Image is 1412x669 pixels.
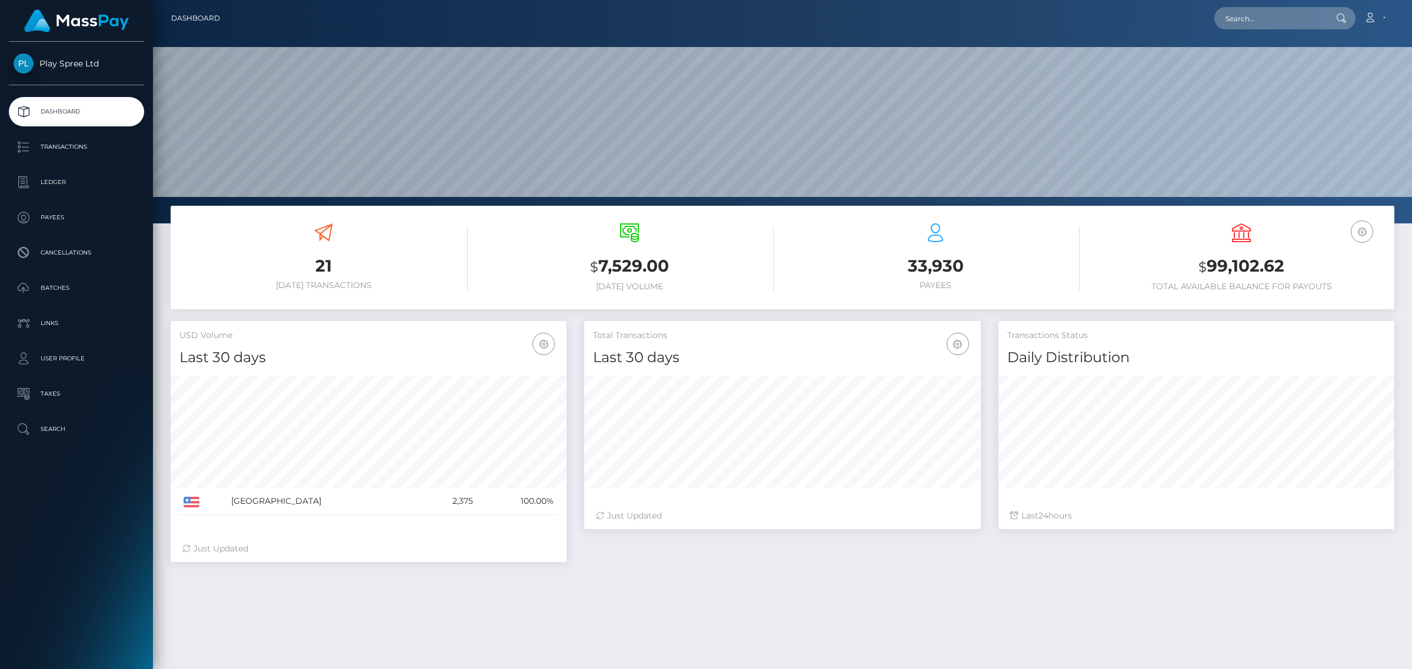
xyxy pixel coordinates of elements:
h6: [DATE] Volume [485,282,774,292]
a: Dashboard [171,6,220,31]
a: User Profile [9,344,144,373]
div: Just Updated [596,510,968,522]
a: Batches [9,273,144,303]
td: [GEOGRAPHIC_DATA] [227,488,421,515]
span: 24 [1038,510,1048,521]
a: Taxes [9,379,144,409]
h3: 33,930 [791,255,1080,277]
h6: Total Available Balance for Payouts [1097,282,1386,292]
h4: Last 30 days [593,347,971,368]
div: Last hours [1010,510,1383,522]
img: Play Spree Ltd [14,53,34,73]
h6: [DATE] Transactions [179,280,468,290]
p: User Profile [14,350,139,367]
img: US.png [184,497,199,507]
h4: Last 30 days [179,347,558,368]
p: Taxes [14,385,139,403]
h5: USD Volume [179,330,558,342]
img: MassPay Logo [24,9,129,32]
h3: 7,529.00 [485,255,774,279]
a: Search [9,414,144,444]
td: 100.00% [477,488,558,515]
input: Search... [1214,7,1325,29]
h5: Transactions Status [1007,330,1386,342]
small: $ [1198,259,1207,275]
a: Transactions [9,132,144,162]
a: Links [9,309,144,338]
p: Cancellations [14,244,139,262]
p: Batches [14,279,139,297]
span: Play Spree Ltd [9,58,144,69]
p: Ledger [14,173,139,191]
div: Just Updated [182,543,555,555]
p: Payees [14,209,139,226]
h5: Total Transactions [593,330,971,342]
h3: 99,102.62 [1097,255,1386,279]
a: Ledger [9,168,144,197]
h3: 21 [179,255,468,277]
h6: Payees [791,280,1080,290]
p: Transactions [14,138,139,156]
a: Dashboard [9,97,144,126]
p: Dashboard [14,103,139,121]
h4: Daily Distribution [1007,347,1386,368]
a: Cancellations [9,238,144,267]
p: Links [14,315,139,332]
td: 2,375 [420,488,477,515]
p: Search [14,420,139,438]
small: $ [590,259,598,275]
a: Payees [9,203,144,232]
